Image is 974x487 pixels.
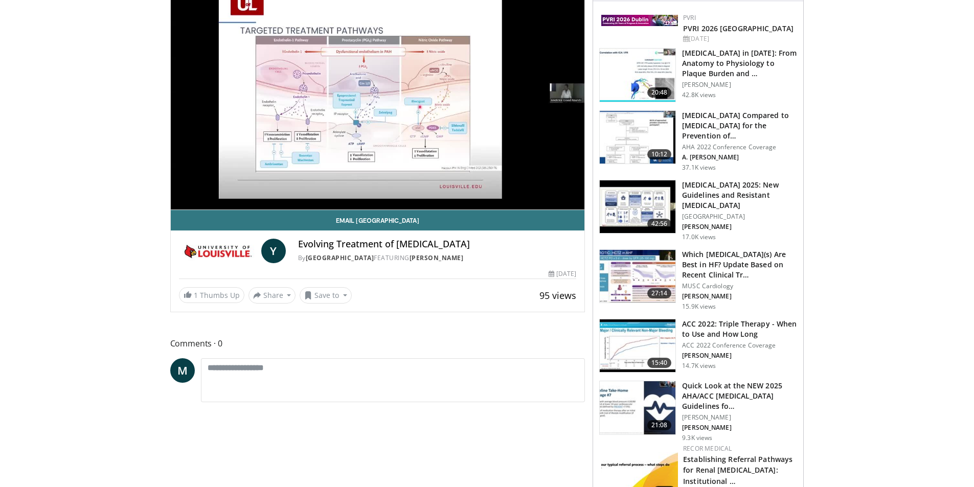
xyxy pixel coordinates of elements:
[682,153,797,161] p: A. [PERSON_NAME]
[601,15,678,26] img: 33783847-ac93-4ca7-89f8-ccbd48ec16ca.webp.150x105_q85_autocrop_double_scale_upscale_version-0.2.jpg
[682,434,712,442] p: 9.3K views
[599,110,797,172] a: 10:12 [MEDICAL_DATA] Compared to [MEDICAL_DATA] for the Prevention of… AHA 2022 Conference Covera...
[682,164,716,172] p: 37.1K views
[682,110,797,141] h3: [MEDICAL_DATA] Compared to [MEDICAL_DATA] for the Prevention of…
[647,288,672,298] span: 27:14
[248,287,296,304] button: Share
[647,358,672,368] span: 15:40
[600,319,675,373] img: 9cc0c993-ed59-4664-aa07-2acdd981abd5.150x105_q85_crop-smart_upscale.jpg
[647,149,672,159] span: 10:12
[170,337,585,350] span: Comments 0
[682,319,797,339] h3: ACC 2022: Triple Therapy - When to Use and How Long
[683,24,794,33] a: PVRI 2026 [GEOGRAPHIC_DATA]
[682,81,797,89] p: [PERSON_NAME]
[599,180,797,241] a: 42:56 [MEDICAL_DATA] 2025: New Guidelines and Resistant [MEDICAL_DATA] [GEOGRAPHIC_DATA] [PERSON_...
[683,444,732,453] a: Recor Medical
[682,223,797,231] p: [PERSON_NAME]
[600,49,675,102] img: 823da73b-7a00-425d-bb7f-45c8b03b10c3.150x105_q85_crop-smart_upscale.jpg
[300,287,352,304] button: Save to
[647,420,672,430] span: 21:08
[539,289,576,302] span: 95 views
[683,34,795,43] div: [DATE]
[682,303,716,311] p: 15.9K views
[298,253,576,263] div: By FEATURING
[682,48,797,79] h3: [MEDICAL_DATA] in [DATE]: From Anatomy to Physiology to Plaque Burden and …
[682,292,797,300] p: [PERSON_NAME]
[683,13,696,22] a: PVRI
[682,233,716,241] p: 17.0K views
[600,111,675,164] img: 7c0f9b53-1609-4588-8498-7cac8464d722.150x105_q85_crop-smart_upscale.jpg
[682,413,797,422] p: [PERSON_NAME]
[599,381,797,442] a: 21:08 Quick Look at the NEW 2025 AHA/ACC [MEDICAL_DATA] Guidelines fo… [PERSON_NAME] [PERSON_NAME...
[682,249,797,280] h3: Which [MEDICAL_DATA](s) Are Best in HF? Update Based on Recent Clinical Tr…
[682,91,716,99] p: 42.8K views
[306,253,374,262] a: [GEOGRAPHIC_DATA]
[682,213,797,221] p: [GEOGRAPHIC_DATA]
[599,249,797,311] a: 27:14 Which [MEDICAL_DATA](s) Are Best in HF? Update Based on Recent Clinical Tr… MUSC Cardiology...
[600,250,675,303] img: dc76ff08-18a3-4688-bab3-3b82df187678.150x105_q85_crop-smart_upscale.jpg
[647,87,672,98] span: 20:48
[600,381,675,434] img: 70e59e78-c1d2-4405-a6ca-1ab5561aaba6.150x105_q85_crop-smart_upscale.jpg
[682,282,797,290] p: MUSC Cardiology
[682,352,797,360] p: [PERSON_NAME]
[170,358,195,383] a: M
[682,424,797,432] p: [PERSON_NAME]
[682,143,797,151] p: AHA 2022 Conference Coverage
[179,287,244,303] a: 1 Thumbs Up
[682,381,797,411] h3: Quick Look at the NEW 2025 AHA/ACC [MEDICAL_DATA] Guidelines fo…
[410,253,464,262] a: [PERSON_NAME]
[682,362,716,370] p: 14.7K views
[179,239,257,263] img: University of Louisville
[599,319,797,373] a: 15:40 ACC 2022: Triple Therapy - When to Use and How Long ACC 2022 Conference Coverage [PERSON_NA...
[599,48,797,102] a: 20:48 [MEDICAL_DATA] in [DATE]: From Anatomy to Physiology to Plaque Burden and … [PERSON_NAME] 4...
[600,180,675,234] img: 280bcb39-0f4e-42eb-9c44-b41b9262a277.150x105_q85_crop-smart_upscale.jpg
[171,210,585,230] a: Email [GEOGRAPHIC_DATA]
[549,269,576,279] div: [DATE]
[298,239,576,250] h4: Evolving Treatment of [MEDICAL_DATA]
[194,290,198,300] span: 1
[682,341,797,350] p: ACC 2022 Conference Coverage
[261,239,286,263] a: Y
[682,180,797,211] h3: [MEDICAL_DATA] 2025: New Guidelines and Resistant [MEDICAL_DATA]
[683,454,792,485] a: Establishing Referral Pathways for Renal [MEDICAL_DATA]: Institutional …
[647,219,672,229] span: 42:56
